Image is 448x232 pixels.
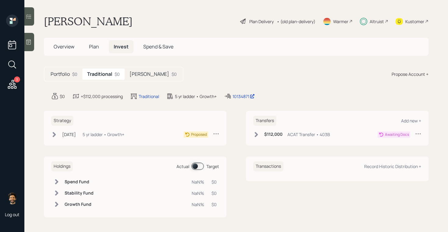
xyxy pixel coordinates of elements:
[83,131,124,138] div: 5 yr ladder • Growth+
[249,18,274,25] div: Plan Delivery
[212,190,217,196] div: $0
[89,43,99,50] span: Plan
[192,190,204,196] div: NaN%
[65,202,94,207] h6: Growth Fund
[277,18,315,25] div: • (old plan-delivery)
[14,76,20,83] div: 3
[192,179,204,185] div: NaN%
[115,71,120,77] div: $0
[114,43,129,50] span: Invest
[130,71,169,77] h5: [PERSON_NAME]
[176,163,189,170] div: Actual
[405,18,424,25] div: Kustomer
[139,93,159,100] div: Traditional
[81,93,123,100] div: +$112,000 processing
[370,18,384,25] div: Altruist
[233,93,255,100] div: 10134871
[253,116,276,126] h6: Transfers
[364,163,421,169] div: Record Historic Distribution +
[72,71,77,77] div: $0
[60,93,65,100] div: $0
[87,71,112,77] h5: Traditional
[172,71,177,77] div: $0
[5,212,20,217] div: Log out
[287,131,330,138] div: ACAT Transfer • 403B
[191,132,207,137] div: Proposed
[175,93,217,100] div: 5 yr ladder • Growth+
[65,179,94,185] h6: Spend Fund
[54,43,74,50] span: Overview
[206,163,219,170] div: Target
[65,191,94,196] h6: Stability Fund
[6,192,18,204] img: eric-schwartz-headshot.png
[385,132,409,137] div: Awaiting Docs
[264,132,283,137] h6: $112,000
[212,201,217,208] div: $0
[192,201,204,208] div: NaN%
[44,15,133,28] h1: [PERSON_NAME]
[333,18,348,25] div: Warmer
[51,71,70,77] h5: Portfolio
[253,161,283,171] h6: Transactions
[401,118,421,124] div: Add new +
[51,116,73,126] h6: Strategy
[143,43,173,50] span: Spend & Save
[51,161,73,171] h6: Holdings
[62,131,76,138] div: [DATE]
[392,71,428,77] div: Propose Account +
[212,179,217,185] div: $0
